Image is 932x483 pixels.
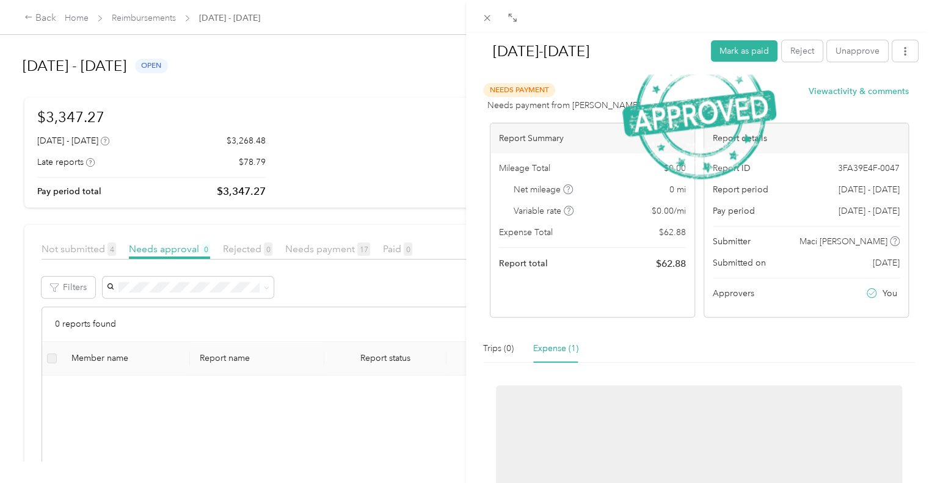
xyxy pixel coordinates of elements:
span: Maci [PERSON_NAME] [799,235,887,248]
div: Expense (1) [533,342,578,355]
button: Reject [782,40,823,62]
span: Needs payment from [PERSON_NAME] [487,99,640,112]
button: Mark as paid [711,40,777,62]
span: [DATE] - [DATE] [839,205,900,217]
span: Submitter [713,235,751,248]
div: Report Summary [490,123,694,153]
span: Net mileage [514,183,573,196]
span: You [883,287,897,300]
span: Report total [499,257,548,270]
span: Variable rate [514,205,573,217]
span: [DATE] - [DATE] [839,183,900,196]
img: ApprovedStamp [622,48,776,179]
span: $ 62.88 [656,256,686,271]
div: Trips (0) [483,342,514,355]
button: Unapprove [827,40,888,62]
span: 3FA39E4F-0047 [838,162,900,175]
span: 0 mi [669,183,686,196]
span: Approvers [713,287,754,300]
span: $ 0.00 / mi [652,205,686,217]
button: Viewactivity & comments [809,85,909,98]
span: Pay period [713,205,755,217]
span: Needs Payment [483,83,555,97]
span: Expense Total [499,226,553,239]
span: $ 62.88 [659,226,686,239]
span: Report period [713,183,768,196]
span: [DATE] [873,256,900,269]
div: Report details [704,123,908,153]
h1: Sept 1-15 [480,37,702,66]
span: Mileage Total [499,162,550,175]
iframe: Everlance-gr Chat Button Frame [864,415,932,483]
span: Submitted on [713,256,766,269]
